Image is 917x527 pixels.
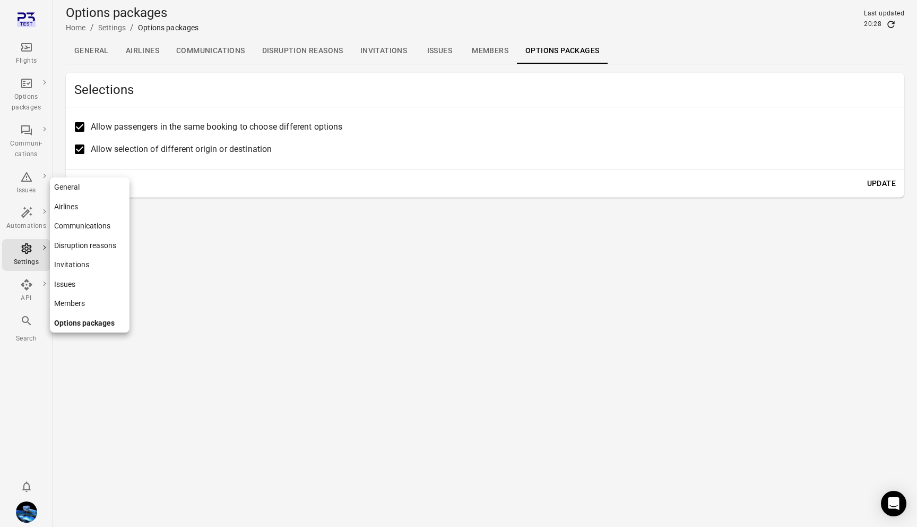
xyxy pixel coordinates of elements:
nav: Breadcrumbs [66,21,199,34]
a: Issues [50,275,129,294]
li: / [90,21,94,34]
a: Options packages [517,38,608,64]
span: Allow passengers in the same booking to choose different options [91,121,343,133]
div: API [6,293,46,304]
a: Issues [416,38,463,64]
button: Update [863,174,900,193]
div: Flights [6,56,46,66]
a: Home [66,23,86,32]
div: Last updated [864,8,904,19]
button: Daníel Benediktsson [12,497,41,527]
span: Allow selection of different origin or destination [91,143,272,156]
a: Communications [50,216,129,236]
a: General [50,177,129,197]
a: Invitations [352,38,416,64]
li: / [130,21,134,34]
a: Settings [98,23,126,32]
a: General [66,38,117,64]
a: Airlines [50,197,129,217]
a: Members [50,294,129,313]
div: Automations [6,221,46,232]
img: shutterstock-1708408498.jpg [16,501,37,523]
div: Options packages [138,22,198,33]
div: 20:28 [864,19,881,30]
a: Disruption reasons [254,38,352,64]
a: Communications [168,38,254,64]
div: Open Intercom Messenger [881,491,906,516]
a: Invitations [50,255,129,275]
a: Options packages [50,313,129,333]
a: Airlines [117,38,168,64]
h2: Selections [74,81,896,98]
h1: Options packages [66,4,199,21]
button: Refresh data [886,19,896,30]
div: Communi-cations [6,139,46,160]
a: Members [463,38,517,64]
div: Search [6,334,46,344]
nav: Local navigation [50,177,129,333]
button: Notifications [16,476,37,497]
div: Settings [6,257,46,268]
div: Local navigation [66,38,904,64]
div: Issues [6,185,46,196]
div: Options packages [6,92,46,113]
a: Disruption reasons [50,236,129,256]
